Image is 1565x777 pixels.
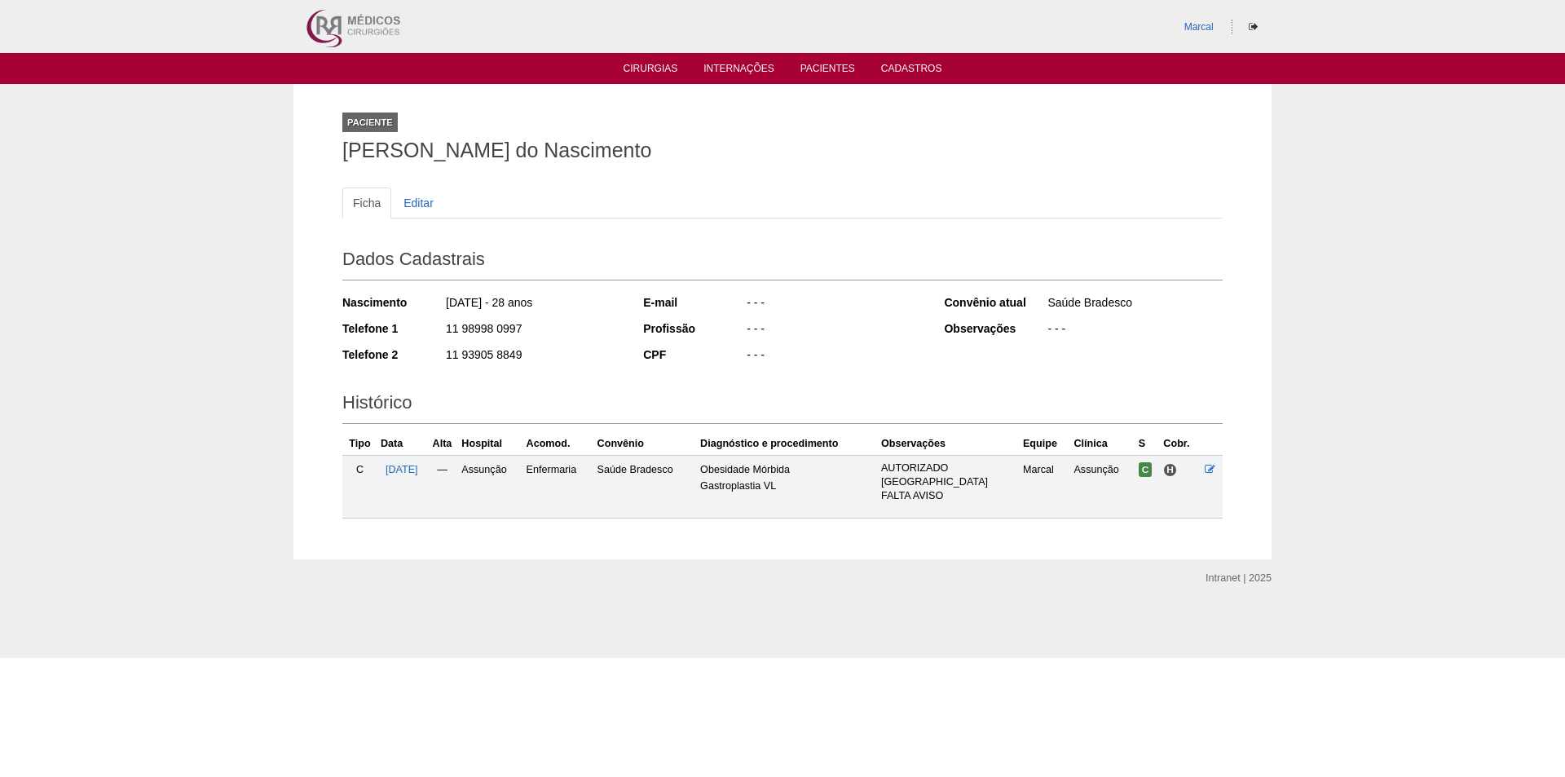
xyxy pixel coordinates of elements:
[342,320,444,337] div: Telefone 1
[523,455,594,518] td: Enfermaria
[594,455,698,518] td: Saúde Bradesco
[444,347,621,367] div: 11 93905 8849
[1160,432,1201,456] th: Cobr.
[1070,455,1135,518] td: Assunção
[342,243,1223,280] h2: Dados Cadastrais
[444,320,621,341] div: 11 98998 0997
[881,63,942,79] a: Cadastros
[386,464,418,475] a: [DATE]
[624,63,678,79] a: Cirurgias
[1139,462,1153,477] span: Confirmada
[342,140,1223,161] h1: [PERSON_NAME] do Nascimento
[643,347,745,363] div: CPF
[643,320,745,337] div: Profissão
[1046,320,1223,341] div: - - -
[523,432,594,456] th: Acomod.
[643,294,745,311] div: E-mail
[342,386,1223,424] h2: Histórico
[1206,570,1272,586] div: Intranet | 2025
[342,188,391,219] a: Ficha
[1070,432,1135,456] th: Clínica
[697,455,878,518] td: Obesidade Mórbida Gastroplastia VL
[697,432,878,456] th: Diagnóstico e procedimento
[1184,21,1214,33] a: Marcal
[458,432,522,456] th: Hospital
[1020,455,1071,518] td: Marcal
[745,320,922,341] div: - - -
[944,294,1046,311] div: Convênio atual
[342,347,444,363] div: Telefone 2
[342,294,444,311] div: Nascimento
[342,113,398,132] div: Paciente
[745,294,922,315] div: - - -
[1249,22,1258,32] i: Sair
[594,432,698,456] th: Convênio
[944,320,1046,337] div: Observações
[745,347,922,367] div: - - -
[1046,294,1223,315] div: Saúde Bradesco
[1135,432,1161,456] th: S
[444,294,621,315] div: [DATE] - 28 anos
[458,455,522,518] td: Assunção
[426,455,459,518] td: —
[346,461,374,478] div: C
[393,188,444,219] a: Editar
[878,432,1020,456] th: Observações
[703,63,774,79] a: Internações
[342,432,377,456] th: Tipo
[1020,432,1071,456] th: Equipe
[881,461,1016,503] p: AUTORIZADO [GEOGRAPHIC_DATA] FALTA AVISO
[1163,463,1177,477] span: Hospital
[377,432,426,456] th: Data
[426,432,459,456] th: Alta
[800,63,855,79] a: Pacientes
